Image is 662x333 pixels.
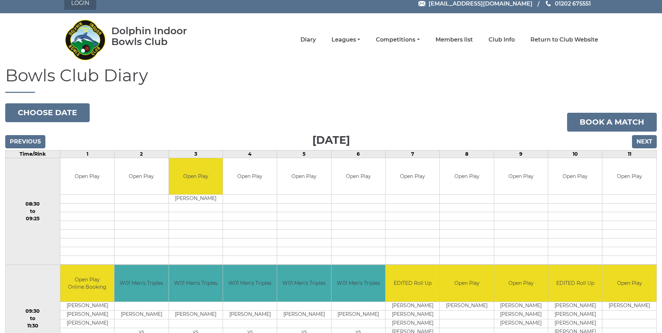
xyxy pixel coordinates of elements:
td: [PERSON_NAME] [169,310,223,319]
td: Open Play [494,158,548,195]
td: Time/Rink [6,150,60,158]
td: [PERSON_NAME] [223,310,277,319]
td: EDITED Roll Up [548,265,602,302]
td: [PERSON_NAME] [60,319,114,328]
td: [PERSON_NAME] [548,310,602,319]
input: Next [632,135,657,148]
td: [PERSON_NAME] [60,302,114,310]
td: [PERSON_NAME] [386,302,439,310]
td: Open Play [602,158,656,195]
td: 5 [277,150,331,158]
input: Previous [5,135,45,148]
td: Open Play [440,265,493,302]
td: [PERSON_NAME] [548,302,602,310]
td: [PERSON_NAME] [169,195,223,203]
td: W01 Men's Triples [332,265,385,302]
td: [PERSON_NAME] [386,319,439,328]
td: [PERSON_NAME] [494,302,548,310]
div: Dolphin Indoor Bowls Club [111,25,209,47]
a: Members list [436,36,473,44]
td: W01 Men's Triples [114,265,168,302]
h1: Bowls Club Diary [5,66,657,93]
a: Club Info [489,36,515,44]
img: Dolphin Indoor Bowls Club [64,15,106,64]
td: Open Play [277,158,331,195]
td: 10 [548,150,602,158]
td: 3 [169,150,223,158]
td: [PERSON_NAME] [602,302,656,310]
td: [PERSON_NAME] [386,310,439,319]
a: Return to Club Website [530,36,598,44]
td: [PERSON_NAME] [114,310,168,319]
a: Leagues [332,36,360,44]
img: Phone us [546,1,551,6]
td: Open Play [602,265,656,302]
td: Open Play [169,158,223,195]
td: [PERSON_NAME] [60,310,114,319]
button: Choose date [5,103,90,122]
td: 11 [602,150,657,158]
td: Open Play [223,158,277,195]
td: [PERSON_NAME] [494,319,548,328]
td: 9 [494,150,548,158]
td: Open Play [386,158,439,195]
td: 7 [386,150,440,158]
td: Open Play [494,265,548,302]
a: Competitions [376,36,419,44]
td: Open Play [548,158,602,195]
td: Open Play [440,158,493,195]
td: EDITED Roll Up [386,265,439,302]
td: Open Play [332,158,385,195]
td: W01 Men's Triples [169,265,223,302]
a: Book a match [567,113,657,132]
td: 08:30 to 09:25 [6,158,60,265]
td: [PERSON_NAME] [494,310,548,319]
td: 8 [440,150,494,158]
img: Email [418,1,425,6]
a: Diary [300,36,316,44]
td: [PERSON_NAME] [277,310,331,319]
td: Open Play [114,158,168,195]
td: [PERSON_NAME] [548,319,602,328]
td: 2 [114,150,169,158]
td: W01 Men's Triples [223,265,277,302]
td: [PERSON_NAME] [332,310,385,319]
td: Open Play Online Booking [60,265,114,302]
td: 1 [60,150,114,158]
td: Open Play [60,158,114,195]
td: 4 [223,150,277,158]
td: [PERSON_NAME] [440,302,493,310]
td: 6 [331,150,385,158]
td: W01 Men's Triples [277,265,331,302]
